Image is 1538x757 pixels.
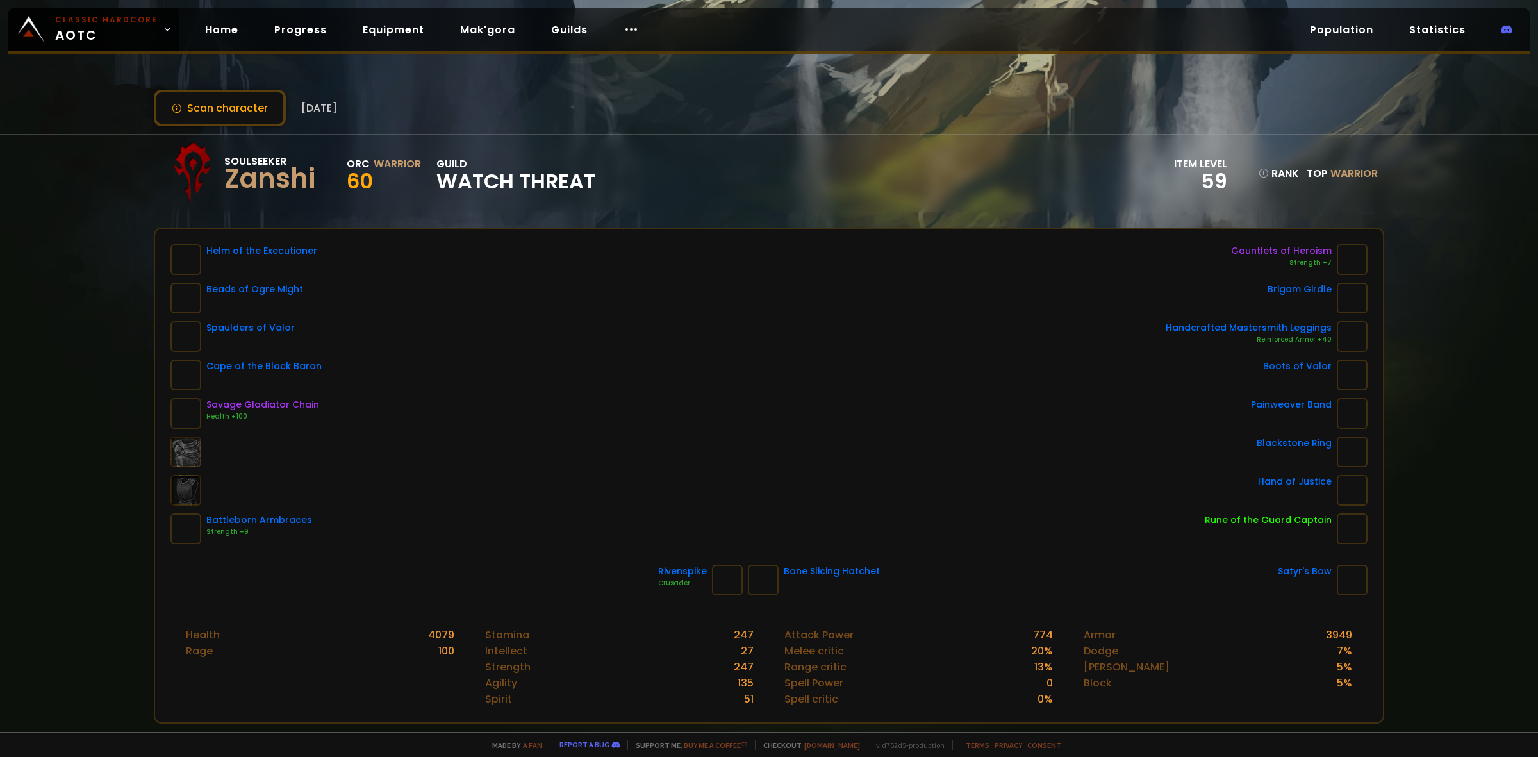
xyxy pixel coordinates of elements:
span: Watch Threat [436,172,595,191]
img: item-13142 [1337,283,1368,313]
div: 27 [741,643,754,659]
img: item-11726 [170,398,201,429]
img: item-16733 [170,321,201,352]
div: 247 [734,659,754,675]
div: Gauntlets of Heroism [1231,244,1332,258]
div: Strength +7 [1231,258,1332,268]
span: Checkout [755,740,860,750]
a: Statistics [1399,17,1476,43]
img: item-18737 [748,565,779,595]
div: 51 [744,691,754,707]
div: 13 % [1034,659,1053,675]
div: Stamina [485,627,529,643]
img: item-17713 [1337,437,1368,467]
div: Dodge [1084,643,1118,659]
div: Soulseeker [224,153,315,169]
img: item-13098 [1337,398,1368,429]
div: Top [1307,165,1378,181]
div: Warrior [374,156,421,172]
div: 247 [734,627,754,643]
a: Privacy [995,740,1022,750]
div: Battleborn Armbraces [206,513,312,527]
button: Scan character [154,90,286,126]
span: Support me, [627,740,747,750]
a: Guilds [541,17,598,43]
div: Health [186,627,220,643]
div: Savage Gladiator Chain [206,398,319,412]
div: 0 % [1038,691,1053,707]
div: Satyr's Bow [1278,565,1332,578]
div: Spell Power [784,675,843,691]
img: item-21998 [1337,244,1368,275]
div: Blackstone Ring [1257,437,1332,450]
img: item-19120 [1337,513,1368,544]
img: item-22150 [170,283,201,313]
a: Buy me a coffee [684,740,747,750]
div: Strength +9 [206,527,312,537]
div: Spell critic [784,691,838,707]
a: Progress [264,17,337,43]
div: Cape of the Black Baron [206,360,322,373]
div: item level [1174,156,1227,172]
div: Range critic [784,659,847,675]
div: Agility [485,675,517,691]
div: guild [436,156,595,191]
div: rank [1259,165,1299,181]
a: Report a bug [559,740,609,749]
div: Boots of Valor [1263,360,1332,373]
div: Bone Slicing Hatchet [784,565,880,578]
img: item-11815 [1337,475,1368,506]
div: Crusader [658,578,707,588]
img: item-13340 [170,360,201,390]
div: 59 [1174,172,1227,191]
div: 7 % [1337,643,1352,659]
span: Warrior [1330,166,1378,181]
a: Mak'gora [450,17,525,43]
div: Brigam Girdle [1268,283,1332,296]
div: 4079 [428,627,454,643]
img: item-13286 [712,565,743,595]
span: [DATE] [301,100,337,116]
div: Rune of the Guard Captain [1205,513,1332,527]
div: Spaulders of Valor [206,321,295,335]
small: Classic Hardcore [55,14,158,26]
div: Spirit [485,691,512,707]
div: 774 [1033,627,1053,643]
a: a fan [523,740,542,750]
img: item-13498 [1337,321,1368,352]
div: 135 [738,675,754,691]
a: Classic HardcoreAOTC [8,8,179,51]
div: [PERSON_NAME] [1084,659,1170,675]
img: item-16734 [1337,360,1368,390]
a: Terms [966,740,989,750]
div: 0 [1046,675,1053,691]
div: Health +100 [206,412,319,422]
div: 3949 [1326,627,1352,643]
div: Rivenspike [658,565,707,578]
a: Population [1300,17,1384,43]
span: Made by [484,740,542,750]
div: Armor [1084,627,1116,643]
span: AOTC [55,14,158,45]
div: Zanshi [224,169,315,188]
div: Rage [186,643,213,659]
div: 5 % [1337,675,1352,691]
div: Orc [347,156,370,172]
img: item-12936 [170,513,201,544]
div: Attack Power [784,627,854,643]
span: v. d752d5 - production [868,740,945,750]
a: Home [195,17,249,43]
div: 5 % [1337,659,1352,675]
a: Consent [1027,740,1061,750]
img: item-18323 [1337,565,1368,595]
span: 60 [347,167,373,195]
a: Equipment [352,17,434,43]
div: Painweaver Band [1251,398,1332,412]
div: 100 [438,643,454,659]
img: item-22411 [170,244,201,275]
div: Intellect [485,643,527,659]
div: Block [1084,675,1112,691]
div: Reinforced Armor +40 [1166,335,1332,345]
div: 20 % [1031,643,1053,659]
div: Strength [485,659,531,675]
